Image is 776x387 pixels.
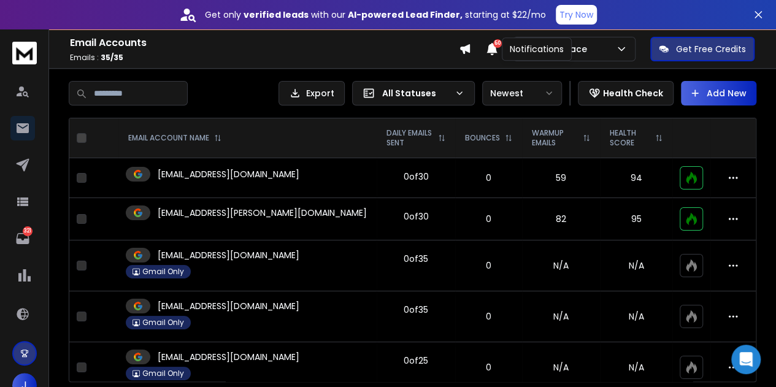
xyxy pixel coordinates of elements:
[158,351,299,363] p: [EMAIL_ADDRESS][DOMAIN_NAME]
[465,133,500,143] p: BOUNCES
[142,267,184,277] p: Gmail Only
[158,207,367,219] p: [EMAIL_ADDRESS][PERSON_NAME][DOMAIN_NAME]
[600,158,672,198] td: 94
[502,37,572,61] div: Notifications
[382,87,450,99] p: All Statuses
[493,39,502,48] span: 50
[10,226,35,251] a: 321
[279,81,345,105] button: Export
[404,210,429,223] div: 0 of 30
[70,36,459,50] h1: Email Accounts
[158,300,299,312] p: [EMAIL_ADDRESS][DOMAIN_NAME]
[600,198,672,240] td: 95
[681,81,756,105] button: Add New
[559,9,593,21] p: Try Now
[244,9,309,21] strong: verified leads
[463,213,515,225] p: 0
[70,53,459,63] p: Emails :
[348,9,463,21] strong: AI-powered Lead Finder,
[23,226,33,236] p: 321
[610,128,650,148] p: HEALTH SCORE
[12,42,37,64] img: logo
[578,81,674,105] button: Health Check
[650,37,755,61] button: Get Free Credits
[158,168,299,180] p: [EMAIL_ADDRESS][DOMAIN_NAME]
[128,133,221,143] div: EMAIL ACCOUNT NAME
[404,354,428,367] div: 0 of 25
[142,318,184,328] p: Gmail Only
[556,5,597,25] button: Try Now
[731,345,761,374] div: Open Intercom Messenger
[522,158,600,198] td: 59
[404,253,428,265] div: 0 of 35
[522,198,600,240] td: 82
[607,361,665,374] p: N/A
[522,291,600,342] td: N/A
[205,9,546,21] p: Get only with our starting at $22/mo
[676,43,746,55] p: Get Free Credits
[101,52,123,63] span: 35 / 35
[463,310,515,323] p: 0
[158,249,299,261] p: [EMAIL_ADDRESS][DOMAIN_NAME]
[607,259,665,272] p: N/A
[603,87,663,99] p: Health Check
[482,81,562,105] button: Newest
[463,259,515,272] p: 0
[463,172,515,184] p: 0
[404,171,429,183] div: 0 of 30
[522,240,600,291] td: N/A
[386,128,432,148] p: DAILY EMAILS SENT
[142,369,184,378] p: Gmail Only
[532,128,578,148] p: WARMUP EMAILS
[607,310,665,323] p: N/A
[463,361,515,374] p: 0
[404,304,428,316] div: 0 of 35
